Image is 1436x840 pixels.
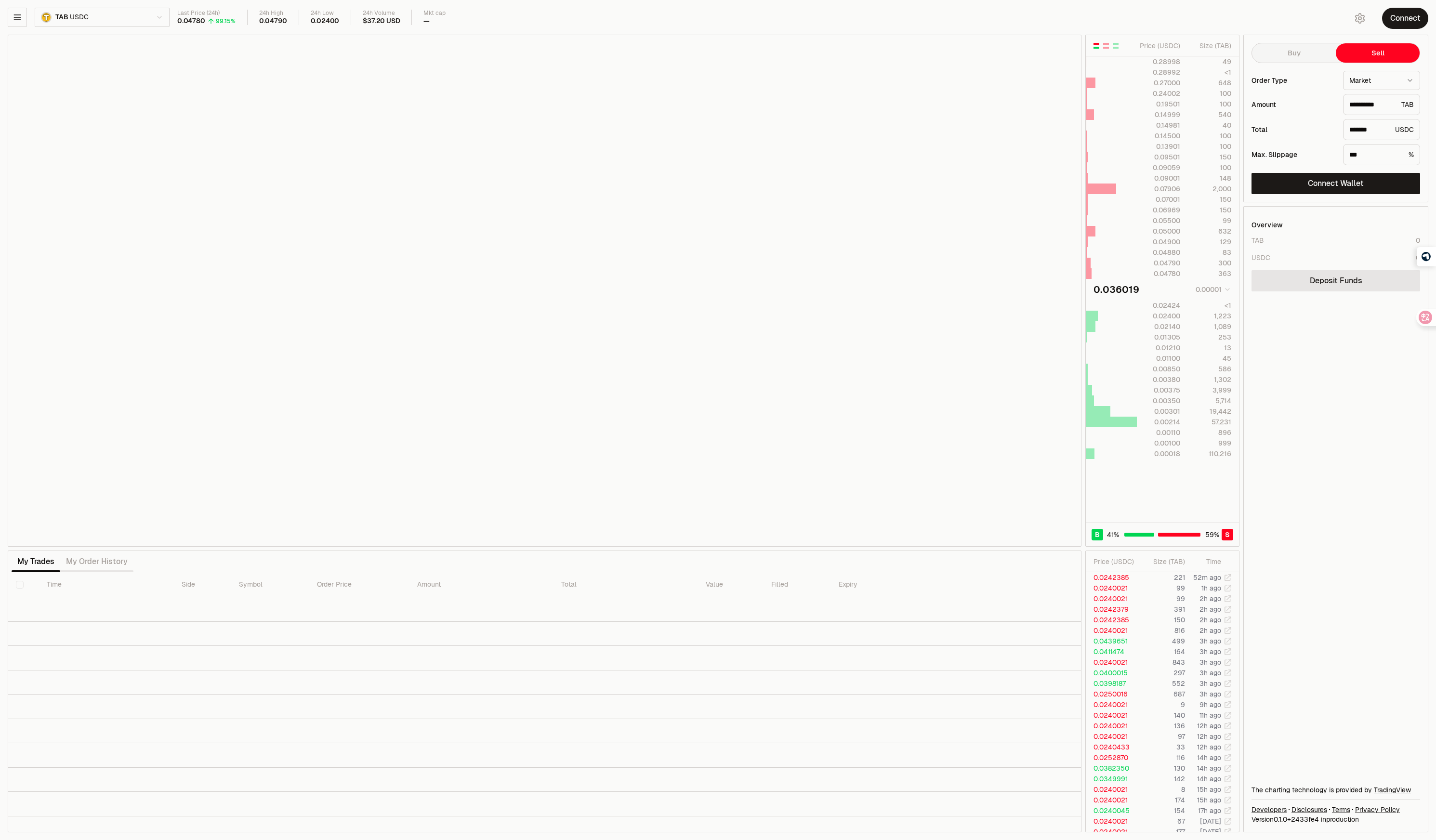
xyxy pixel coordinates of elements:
[1332,805,1350,814] a: Terms
[41,12,52,23] img: TAB.png
[1252,101,1335,108] div: Amount
[1199,658,1221,667] time: 3h ago
[1141,604,1186,615] td: 391
[55,13,68,22] span: TAB
[1086,636,1141,646] td: 0.0439651
[1252,270,1420,291] a: Deposit Funds
[1188,354,1231,363] div: 45
[70,13,88,22] span: USDC
[1086,721,1141,731] td: 0.0240021
[309,572,409,597] th: Order Price
[1141,816,1186,827] td: 67
[1086,742,1141,752] td: 0.0240433
[1086,774,1141,784] td: 0.0349991
[1086,784,1141,795] td: 0.0240021
[1137,269,1180,278] div: 0.04780
[1086,678,1141,689] td: 0.0398187
[1188,205,1231,215] div: 150
[1188,41,1231,51] div: Size ( TAB )
[1086,827,1141,837] td: 0.0240021
[8,35,1081,546] iframe: Financial Chart
[60,552,133,571] button: My Order History
[1199,605,1221,614] time: 2h ago
[1137,301,1180,310] div: 0.02424
[1199,637,1221,645] time: 3h ago
[39,572,174,597] th: Time
[1355,805,1400,814] a: Privacy Policy
[1137,396,1180,406] div: 0.00350
[1141,795,1186,805] td: 174
[1193,284,1231,295] button: 0.00001
[1137,364,1180,374] div: 0.00850
[764,572,831,597] th: Filled
[1199,616,1221,624] time: 2h ago
[698,572,764,597] th: Value
[1141,678,1186,689] td: 552
[1199,594,1221,603] time: 2h ago
[12,552,60,571] button: My Trades
[1137,110,1180,119] div: 0.14999
[1188,67,1231,77] div: <1
[311,17,340,26] div: 0.02400
[423,10,446,17] div: Mkt cap
[1137,428,1180,437] div: 0.00110
[1137,226,1180,236] div: 0.05000
[409,572,554,597] th: Amount
[1137,375,1180,384] div: 0.00380
[1197,785,1221,794] time: 15h ago
[1137,78,1180,88] div: 0.27000
[1141,699,1186,710] td: 9
[1188,163,1231,172] div: 100
[1137,152,1180,162] div: 0.09501
[1416,253,1420,262] div: 0
[1197,732,1221,741] time: 12h ago
[1141,763,1186,774] td: 130
[1252,151,1335,158] div: Max. Slippage
[1137,407,1180,416] div: 0.00301
[1086,583,1141,593] td: 0.0240021
[1137,354,1180,363] div: 0.01100
[1343,71,1420,90] button: Market
[1188,301,1231,310] div: <1
[1188,152,1231,162] div: 150
[1252,126,1335,133] div: Total
[363,10,400,17] div: 24h Volume
[1252,236,1264,245] div: TAB
[1188,184,1231,194] div: 2,000
[1086,646,1141,657] td: 0.0411474
[177,17,205,26] div: 0.04780
[1086,731,1141,742] td: 0.0240021
[1141,774,1186,784] td: 142
[1137,385,1180,395] div: 0.00375
[1137,216,1180,225] div: 0.05500
[174,572,232,597] th: Side
[423,17,430,26] div: —
[1188,226,1231,236] div: 632
[1188,258,1231,268] div: 300
[1252,173,1420,194] button: Connect Wallet
[1205,530,1219,539] span: 59 %
[1141,657,1186,668] td: 843
[1137,195,1180,204] div: 0.07001
[1197,764,1221,773] time: 14h ago
[1137,449,1180,459] div: 0.00018
[1141,742,1186,752] td: 33
[1188,417,1231,427] div: 57,231
[1141,583,1186,593] td: 99
[1093,42,1100,50] button: Show Buy and Sell Orders
[1252,785,1420,795] div: The charting technology is provided by
[1141,784,1186,795] td: 8
[1198,806,1221,815] time: 17h ago
[1086,805,1141,816] td: 0.0240045
[1197,774,1221,783] time: 14h ago
[1252,77,1335,84] div: Order Type
[1382,8,1428,29] button: Connect
[1141,646,1186,657] td: 164
[1200,817,1221,826] time: [DATE]
[1137,99,1180,109] div: 0.19501
[1188,332,1231,342] div: 253
[1086,657,1141,668] td: 0.0240021
[1107,530,1119,539] span: 41 %
[1137,131,1180,141] div: 0.14500
[1137,343,1180,353] div: 0.01210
